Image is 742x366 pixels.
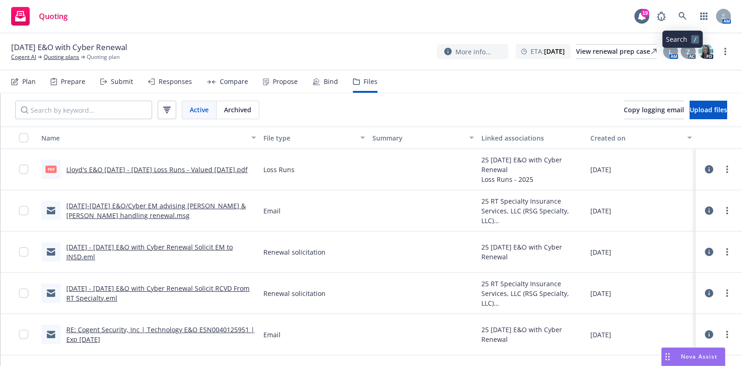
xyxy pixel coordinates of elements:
div: Summary [372,133,464,143]
a: more [722,246,733,257]
span: [DATE] [590,330,611,340]
a: [DATE] - [DATE] E&O with Cyber Renewal Solicit EM to INSD.eml [66,243,233,261]
span: Copy logging email [624,105,684,114]
button: File type [260,127,369,149]
button: Linked associations [478,127,587,149]
a: Switch app [695,7,713,26]
input: Select all [19,133,28,142]
div: File type [263,133,355,143]
button: Name [38,127,260,149]
a: [DATE] - [DATE] E&O with Cyber Renewal Solicit RCVD From RT Specialty.eml [66,284,249,302]
a: more [722,329,733,340]
img: photo [698,44,713,59]
div: Compare [220,78,248,85]
div: 25 RT Specialty Insurance Services, LLC (RSG Specialty, LLC) [481,279,583,308]
div: Linked associations [481,133,583,143]
span: [DATE] [590,165,611,174]
span: [DATE] [590,247,611,257]
span: Active [190,105,209,115]
a: View renewal prep case [576,44,657,59]
div: View renewal prep case [576,45,657,58]
div: 25 [DATE] E&O with Cyber Renewal [481,325,583,344]
span: Renewal solicitation [263,289,326,298]
span: ETA : [531,46,565,56]
button: Upload files [690,101,727,119]
input: Toggle Row Selected [19,247,28,257]
a: Cogent AI [11,53,36,61]
span: Loss Runs [263,165,294,174]
input: Toggle Row Selected [19,165,28,174]
span: Archived [224,105,251,115]
button: Summary [369,127,478,149]
div: Name [41,133,246,143]
span: Email [263,206,281,216]
span: [DATE] E&O with Cyber Renewal [11,42,127,53]
span: More info... [455,47,491,57]
a: Quoting plans [44,53,79,61]
span: Email [263,330,281,340]
button: More info... [437,44,508,59]
div: Created on [590,133,682,143]
a: more [720,46,731,57]
span: Quoting plan [87,53,120,61]
span: Quoting [39,13,68,20]
div: 25 [DATE] E&O with Cyber Renewal [481,155,583,174]
span: pdf [45,166,57,173]
a: more [722,164,733,175]
span: [DATE] [590,289,611,298]
span: Nova Assist [681,353,717,360]
strong: [DATE] [544,47,565,56]
div: 25 [DATE] E&O with Cyber Renewal [481,242,583,262]
div: Loss Runs - 2025 [481,174,583,184]
span: L [669,47,672,57]
div: 25 RT Specialty Insurance Services, LLC (RSG Specialty, LLC) [481,196,583,225]
a: [DATE]-[DATE] E&O/Cyber EM advising [PERSON_NAME] & [PERSON_NAME] handling renewal.msg [66,201,246,220]
a: RE: Cogent Security, Inc | Technology E&O ESN0040125951 | Exp [DATE] [66,325,255,344]
button: Nova Assist [661,347,725,366]
div: Plan [22,78,36,85]
button: Copy logging email [624,101,684,119]
input: Toggle Row Selected [19,289,28,298]
span: Renewal solicitation [263,247,326,257]
input: Search by keyword... [15,101,152,119]
a: Quoting [7,3,71,29]
div: Bind [324,78,338,85]
div: Prepare [61,78,85,85]
div: Propose [273,78,298,85]
span: Upload files [690,105,727,114]
div: Files [364,78,377,85]
span: [DATE] [590,206,611,216]
span: Z [686,47,690,57]
div: Drag to move [662,348,673,366]
button: Created on [587,127,696,149]
a: Search [673,7,692,26]
a: Lloyd's E&O [DATE] - [DATE] Loss Runs - Valued [DATE].pdf [66,165,248,174]
div: 19 [641,9,649,17]
a: more [722,205,733,216]
div: Responses [159,78,192,85]
a: more [722,288,733,299]
input: Toggle Row Selected [19,206,28,215]
input: Toggle Row Selected [19,330,28,339]
div: Submit [111,78,133,85]
a: Report a Bug [652,7,671,26]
